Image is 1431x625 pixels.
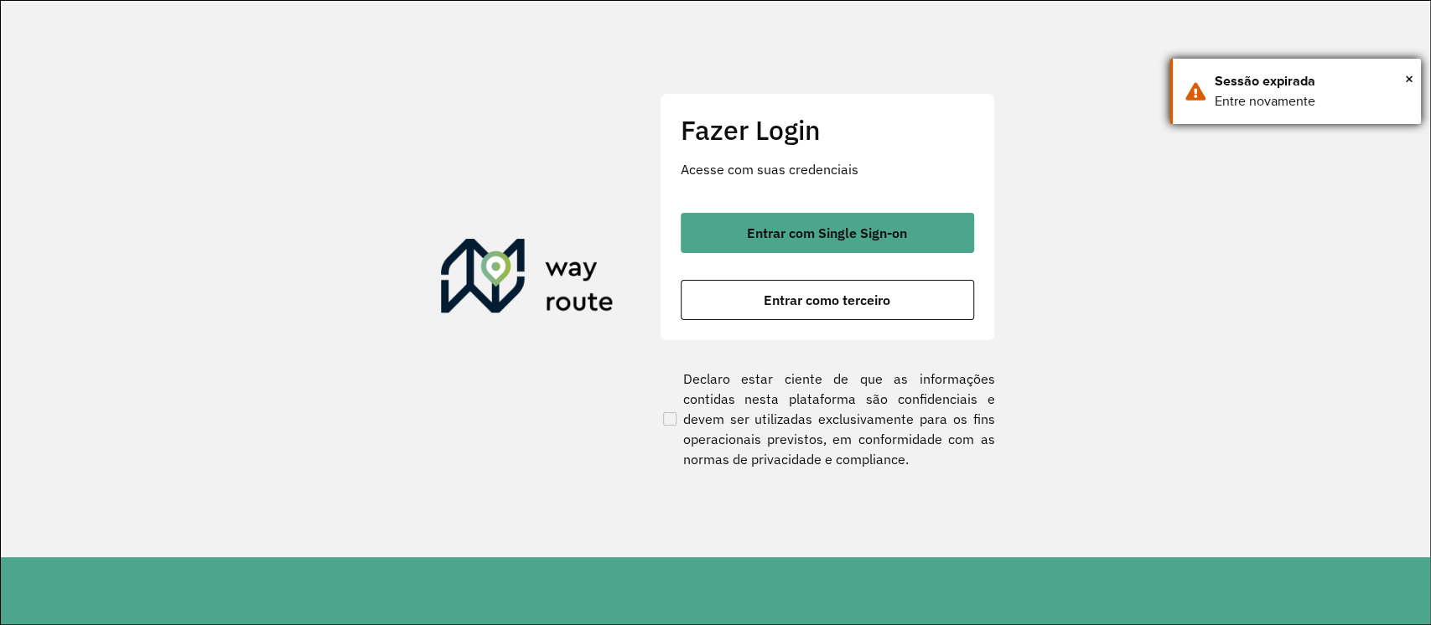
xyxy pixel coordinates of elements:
img: Roteirizador AmbevTech [441,239,614,319]
button: Close [1405,66,1413,91]
p: Acesse com suas credenciais [681,159,974,179]
span: × [1405,66,1413,91]
span: Entrar como terceiro [764,293,890,307]
button: button [681,280,974,320]
div: Entre novamente [1215,91,1408,111]
button: button [681,213,974,253]
h2: Fazer Login [681,114,974,146]
span: Entrar com Single Sign-on [747,226,907,240]
div: Sessão expirada [1215,71,1408,91]
label: Declaro estar ciente de que as informações contidas nesta plataforma são confidenciais e devem se... [660,369,995,469]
